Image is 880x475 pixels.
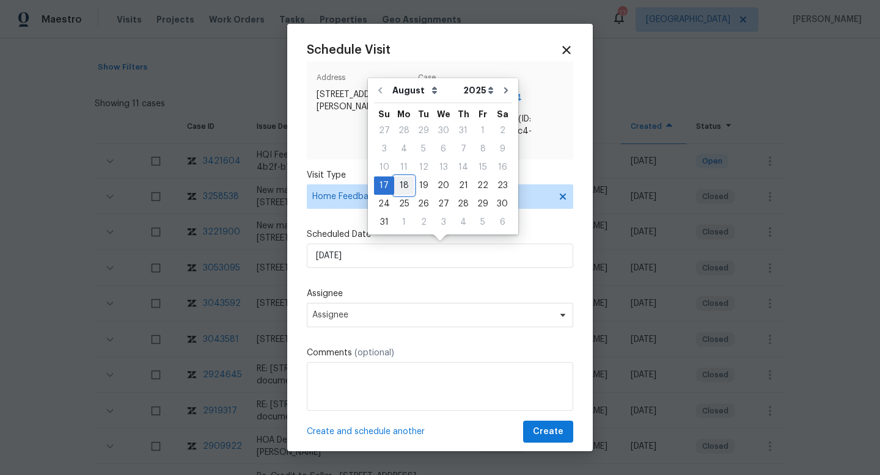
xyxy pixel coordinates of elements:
[414,140,433,158] div: 5
[414,121,433,140] div: Tue Jul 29 2025
[473,140,493,158] div: Fri Aug 08 2025
[378,110,390,118] abbr: Sunday
[473,195,493,212] div: 29
[354,349,394,357] span: (optional)
[374,140,394,158] div: 3
[473,176,493,195] div: Fri Aug 22 2025
[394,177,414,194] div: 18
[307,244,573,268] input: M/D/YYYY
[433,195,453,212] div: 27
[473,140,493,158] div: 8
[453,213,473,231] div: Thu Sep 04 2025
[394,158,414,176] div: Mon Aug 11 2025
[453,214,473,231] div: 4
[307,426,425,438] span: Create and schedule another
[493,122,512,139] div: 2
[414,214,433,231] div: 2
[473,158,493,176] div: Fri Aug 15 2025
[497,78,515,103] button: Go to next month
[453,195,473,212] div: 28
[458,110,469,118] abbr: Thursday
[307,288,573,300] label: Assignee
[493,177,512,194] div: 23
[493,140,512,158] div: 9
[374,122,394,139] div: 27
[414,122,433,139] div: 29
[414,176,433,195] div: Tue Aug 19 2025
[433,121,453,140] div: Wed Jul 30 2025
[374,177,394,194] div: 17
[374,195,394,212] div: 24
[414,177,433,194] div: 19
[453,176,473,195] div: Thu Aug 21 2025
[433,140,453,158] div: 6
[433,158,453,176] div: Wed Aug 13 2025
[493,121,512,140] div: Sat Aug 02 2025
[497,110,508,118] abbr: Saturday
[371,78,389,103] button: Go to previous month
[374,195,394,213] div: Sun Aug 24 2025
[414,195,433,212] div: 26
[394,140,414,158] div: 4
[453,122,473,139] div: 31
[374,214,394,231] div: 31
[414,158,433,176] div: Tue Aug 12 2025
[414,159,433,176] div: 12
[394,122,414,139] div: 28
[389,81,460,100] select: Month
[307,169,573,181] label: Visit Type
[453,158,473,176] div: Thu Aug 14 2025
[317,71,413,89] span: Address
[453,159,473,176] div: 14
[374,176,394,195] div: Sun Aug 17 2025
[493,214,512,231] div: 6
[473,122,493,139] div: 1
[433,176,453,195] div: Wed Aug 20 2025
[560,43,573,57] span: Close
[493,176,512,195] div: Sat Aug 23 2025
[473,177,493,194] div: 22
[433,159,453,176] div: 13
[307,347,573,359] label: Comments
[453,195,473,213] div: Thu Aug 28 2025
[394,176,414,195] div: Mon Aug 18 2025
[374,121,394,140] div: Sun Jul 27 2025
[374,140,394,158] div: Sun Aug 03 2025
[523,421,573,443] button: Create
[433,122,453,139] div: 30
[394,195,414,213] div: Mon Aug 25 2025
[397,110,411,118] abbr: Monday
[414,140,433,158] div: Tue Aug 05 2025
[473,213,493,231] div: Fri Sep 05 2025
[493,159,512,176] div: 16
[473,121,493,140] div: Fri Aug 01 2025
[433,214,453,231] div: 3
[433,177,453,194] div: 20
[374,158,394,176] div: Sun Aug 10 2025
[307,228,573,241] label: Scheduled Date
[433,213,453,231] div: Wed Sep 03 2025
[418,71,563,89] span: Case
[473,195,493,213] div: Fri Aug 29 2025
[453,121,473,140] div: Thu Jul 31 2025
[307,44,391,56] span: Schedule Visit
[312,310,552,320] span: Assignee
[317,89,413,113] span: [STREET_ADDRESS][PERSON_NAME]
[460,81,497,100] select: Year
[394,213,414,231] div: Mon Sep 01 2025
[479,110,487,118] abbr: Friday
[473,159,493,176] div: 15
[394,121,414,140] div: Mon Jul 28 2025
[493,213,512,231] div: Sat Sep 06 2025
[493,195,512,213] div: Sat Aug 30 2025
[453,140,473,158] div: 7
[433,140,453,158] div: Wed Aug 06 2025
[374,159,394,176] div: 10
[493,195,512,212] div: 30
[394,195,414,212] div: 25
[493,158,512,176] div: Sat Aug 16 2025
[394,140,414,158] div: Mon Aug 04 2025
[433,195,453,213] div: Wed Aug 27 2025
[453,140,473,158] div: Thu Aug 07 2025
[453,177,473,194] div: 21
